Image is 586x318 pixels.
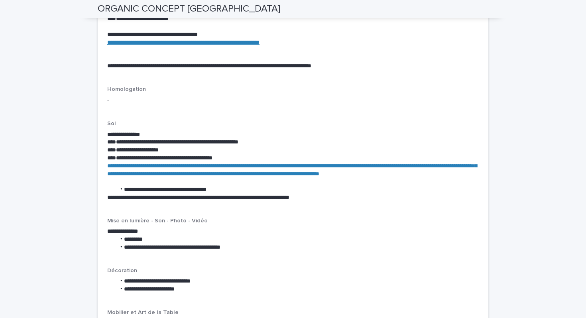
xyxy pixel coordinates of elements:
span: Homologation [107,86,146,92]
span: Mise en lumière - Son - Photo - Vidéo [107,218,208,224]
span: Mobilier et Art de la Table [107,310,179,315]
h2: ORGANIC CONCEPT [GEOGRAPHIC_DATA] [98,3,280,15]
p: - [107,96,479,104]
span: Décoration [107,268,137,273]
span: Sol [107,121,116,126]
